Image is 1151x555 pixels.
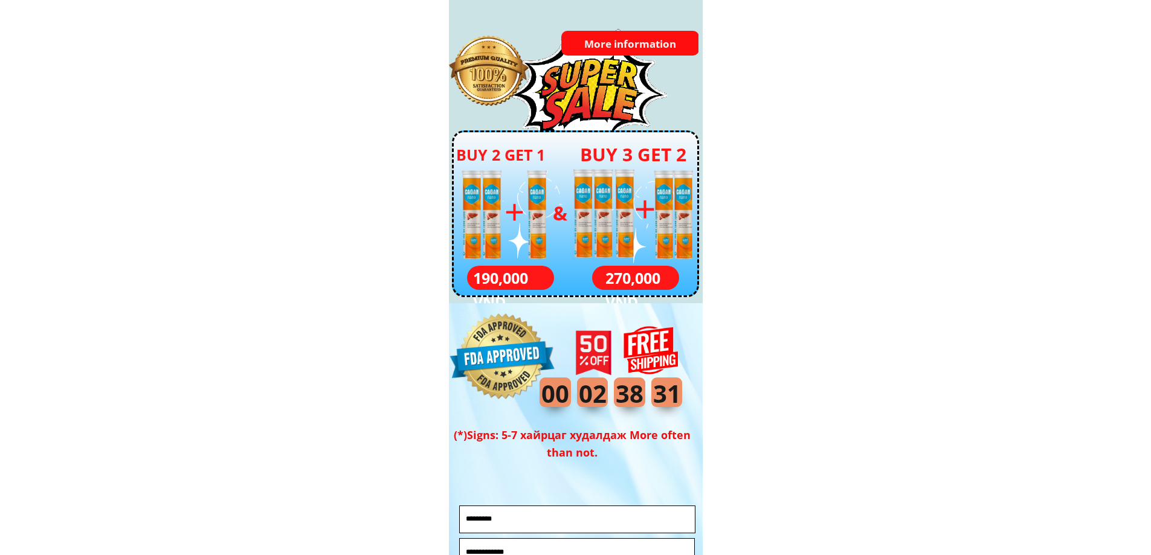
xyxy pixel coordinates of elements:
font: (*)Signs: 5-7 хайрцаг худалдаж More often than not. [454,428,691,460]
font: BUY 2 GET 1 [456,144,545,165]
font: BUY 3 GET 2 [580,142,686,167]
font: 190,000 VND [473,268,528,312]
font: More information [584,37,676,51]
font: 270,000 VND [605,268,660,312]
font: & [553,200,567,226]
